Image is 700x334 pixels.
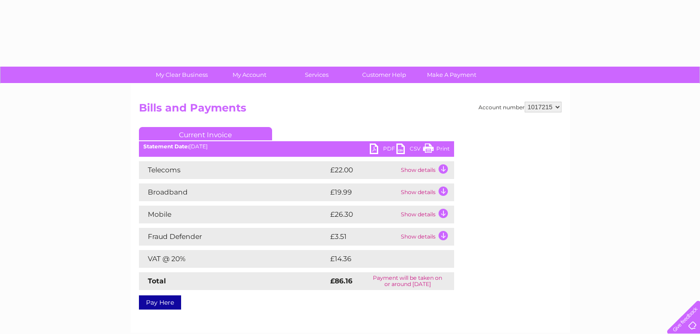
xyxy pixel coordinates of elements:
td: Show details [399,206,454,223]
td: £14.36 [328,250,435,268]
h2: Bills and Payments [139,102,562,119]
td: £19.99 [328,183,399,201]
td: Payment will be taken on or around [DATE] [361,272,454,290]
td: £26.30 [328,206,399,223]
strong: Total [148,277,166,285]
a: Current Invoice [139,127,272,140]
a: My Account [213,67,286,83]
td: £3.51 [328,228,399,246]
td: VAT @ 20% [139,250,328,268]
strong: £86.16 [330,277,352,285]
a: Pay Here [139,295,181,310]
a: CSV [396,143,423,156]
a: PDF [370,143,396,156]
a: My Clear Business [145,67,218,83]
div: Account number [479,102,562,112]
td: Show details [399,183,454,201]
a: Print [423,143,450,156]
td: Fraud Defender [139,228,328,246]
a: Customer Help [348,67,421,83]
td: Telecoms [139,161,328,179]
b: Statement Date: [143,143,189,150]
td: Broadband [139,183,328,201]
a: Make A Payment [415,67,488,83]
td: £22.00 [328,161,399,179]
td: Show details [399,228,454,246]
td: Show details [399,161,454,179]
div: [DATE] [139,143,454,150]
a: Services [280,67,353,83]
td: Mobile [139,206,328,223]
